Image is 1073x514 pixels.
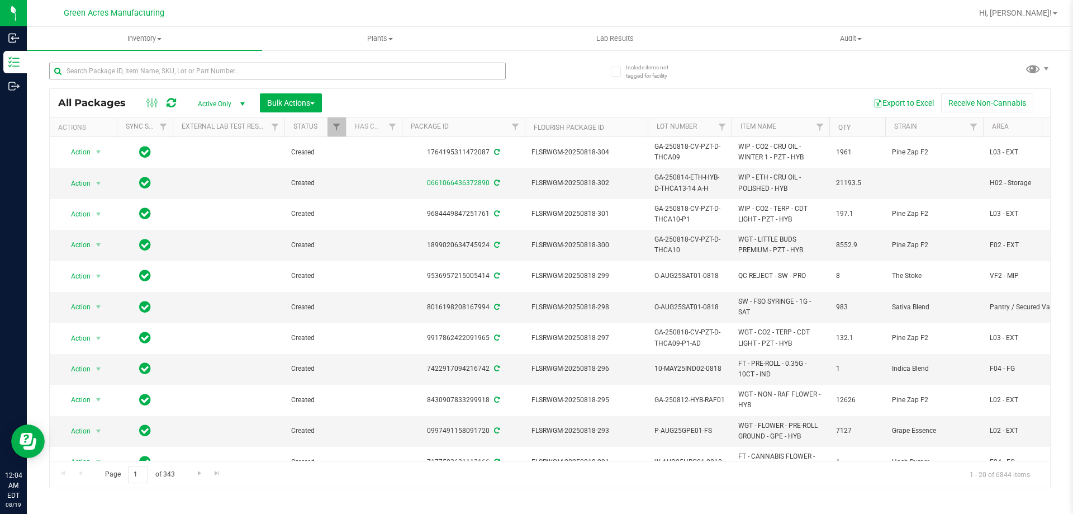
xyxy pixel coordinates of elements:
span: Action [61,331,91,346]
button: Export to Excel [866,93,941,112]
span: Created [291,333,339,343]
span: Pine Zap F2 [892,147,976,158]
span: Sync from Compliance System [492,365,500,372]
span: Audit [734,34,968,44]
span: select [92,206,106,222]
span: Action [61,361,91,377]
span: Grape Essence [892,426,976,436]
div: 9684449847251761 [400,209,526,219]
span: Action [61,176,91,191]
a: Filter [811,117,829,136]
input: Search Package ID, Item Name, SKU, Lot or Part Number... [49,63,506,79]
span: Sync from Compliance System [492,334,500,342]
span: Plants [263,34,497,44]
span: Pine Zap F2 [892,395,976,405]
a: Status [293,122,317,130]
a: Package ID [411,122,449,130]
span: L03 - EXT [990,333,1060,343]
a: 0661066436372890 [427,179,490,187]
span: Sync from Compliance System [492,303,500,311]
inline-svg: Inventory [8,56,20,68]
span: FLSRWGM-20250818-296 [531,364,641,374]
span: Created [291,209,339,219]
a: Go to the last page [209,466,225,481]
div: 1764195311472087 [400,147,526,158]
div: 9536957215005414 [400,271,526,281]
span: Action [61,454,91,470]
span: Pantry / Secured Vault [990,302,1060,313]
button: Bulk Actions [260,93,322,112]
a: External Lab Test Result [182,122,269,130]
span: FLSRWGM-20250818-291 [531,457,641,468]
a: Plants [262,27,497,50]
span: The Stoke [892,271,976,281]
a: Filter [154,117,173,136]
a: Strain [894,122,917,130]
span: FLSRWGM-20250818-300 [531,240,641,251]
span: In Sync [139,330,151,346]
span: Created [291,240,339,251]
span: Action [61,392,91,408]
span: Created [291,364,339,374]
span: WGT - LITTLE BUDS PREMIUM - PZT - HYB [738,234,823,256]
a: Area [992,122,1009,130]
span: Created [291,271,339,281]
span: WIP - ETH - CRU OIL - POLISHED - HYB [738,172,823,194]
span: Lab Results [581,34,649,44]
span: GA-250818-CV-PZT-D-THCA10 [654,234,725,256]
span: 197.1 [836,209,879,219]
a: Filter [713,117,732,136]
span: L03 - EXT [990,147,1060,158]
input: 1 [128,466,148,483]
span: WGT - CO2 - TERP - CDT LIGHT - PZT - HYB [738,327,823,348]
span: Pine Zap F2 [892,333,976,343]
span: GA-250814-ETH-HYB-D-THCA13-14 A-H [654,172,725,194]
span: select [92,237,106,253]
span: Created [291,178,339,188]
div: 0997491158091720 [400,426,526,436]
p: 08/19 [5,501,22,509]
span: Created [291,395,339,405]
span: VF2 - MIP [990,271,1060,281]
span: WIP - CO2 - TERP - CDT LIGHT - PZT - HYB [738,204,823,225]
span: WGT - NON - RAF FLOWER - HYB [738,389,823,411]
span: Hi, [PERSON_NAME]! [979,8,1052,17]
span: 1 [836,457,879,468]
span: Sync from Compliance System [492,272,500,280]
span: 12626 [836,395,879,405]
a: Lab Results [497,27,733,50]
span: Sync from Compliance System [492,427,500,435]
div: 9917862422091965 [400,333,526,343]
span: 8 [836,271,879,281]
button: Receive Non-Cannabis [941,93,1033,112]
span: Created [291,302,339,313]
span: P-AUG25GPE01-FS [654,426,725,436]
a: Flourish Package ID [534,124,604,131]
span: Indica Blend [892,364,976,374]
th: Has COA [346,117,402,137]
span: select [92,299,106,315]
span: Created [291,426,339,436]
inline-svg: Outbound [8,81,20,92]
span: 7127 [836,426,879,436]
span: In Sync [139,206,151,221]
span: 132.1 [836,333,879,343]
span: Pine Zap F2 [892,240,976,251]
span: In Sync [139,237,151,253]
span: In Sync [139,268,151,284]
div: 7177503631113166 [400,457,526,468]
span: Bulk Actions [267,98,315,107]
span: select [92,392,106,408]
span: W-AUG25HBG01-0818 [654,457,725,468]
span: Include items not tagged for facility [626,63,682,80]
span: 983 [836,302,879,313]
span: Pine Zap F2 [892,209,976,219]
a: Item Name [740,122,776,130]
div: Actions [58,124,112,131]
span: 1961 [836,147,879,158]
span: GA-250818-CV-PZT-D-THCA09-P1-AD [654,327,725,348]
a: Filter [266,117,284,136]
span: select [92,331,106,346]
a: Go to the next page [191,466,207,481]
span: In Sync [139,144,151,160]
